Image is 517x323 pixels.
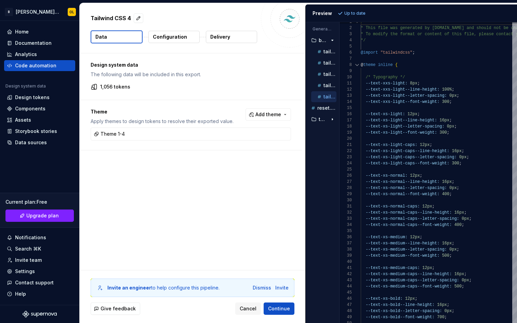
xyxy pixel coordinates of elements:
p: Design system data [91,62,291,68]
a: Code automation [4,60,75,71]
div: Assets [15,117,31,123]
button: Give feedback [91,302,140,315]
div: to help configure this pipeline. [107,284,220,291]
button: Help [4,288,75,299]
button: Notifications [4,232,75,243]
div: OL [69,9,74,15]
div: Data sources [15,139,47,146]
a: Documentation [4,38,75,49]
b: Invite an engineer [107,285,151,291]
button: Continue [264,302,294,315]
p: Theme [91,108,234,115]
p: Tailwind CSS 4 [91,14,131,22]
div: Components [15,105,45,112]
span: Upgrade plan [26,212,59,219]
span: Give feedback [101,305,136,312]
button: Cancel [235,302,261,315]
button: Configuration [148,31,200,43]
div: Notifications [15,234,46,241]
div: Current plan : Free [5,199,74,205]
a: Home [4,26,75,37]
svg: Supernova Logo [23,311,57,318]
div: Contact support [15,279,54,286]
button: Add theme [246,108,291,121]
p: Configuration [153,33,187,40]
p: Apply themes to design tokens to resolve their exported value. [91,118,234,125]
button: Search ⌘K [4,243,75,254]
button: Dismiss [253,284,271,291]
span: Add theme [255,111,281,118]
button: B[PERSON_NAME] HyvaOL [1,4,78,19]
div: Documentation [15,40,52,46]
button: Delivery [206,31,257,43]
div: Invite team [15,257,42,264]
p: 1,056 tokens [100,83,130,90]
button: Upgrade plan [5,210,74,222]
div: B [5,8,13,16]
div: Theme 1-4 [94,131,125,137]
div: Help [15,291,26,297]
div: [PERSON_NAME] Hyva [16,9,59,15]
a: Assets [4,115,75,125]
p: Data [95,33,107,40]
span: Continue [268,305,290,312]
p: Delivery [210,33,230,40]
div: Home [15,28,29,35]
div: Design system data [5,83,46,89]
div: Settings [15,268,35,275]
a: Design tokens [4,92,75,103]
a: Data sources [4,137,75,148]
a: Components [4,103,75,114]
a: Settings [4,266,75,277]
div: Analytics [15,51,37,58]
div: Preview [313,10,332,17]
span: Cancel [240,305,256,312]
div: Storybook stories [15,128,57,135]
div: Search ⌘K [15,245,41,252]
a: Analytics [4,49,75,60]
a: Invite team [4,255,75,266]
div: Code automation [15,62,56,69]
button: Data [91,30,143,43]
a: Storybook stories [4,126,75,137]
p: The following data will be included in this export. [91,71,291,78]
button: Contact support [4,277,75,288]
p: Up to date [344,11,366,16]
button: Invite [275,284,289,291]
div: Design tokens [15,94,50,101]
